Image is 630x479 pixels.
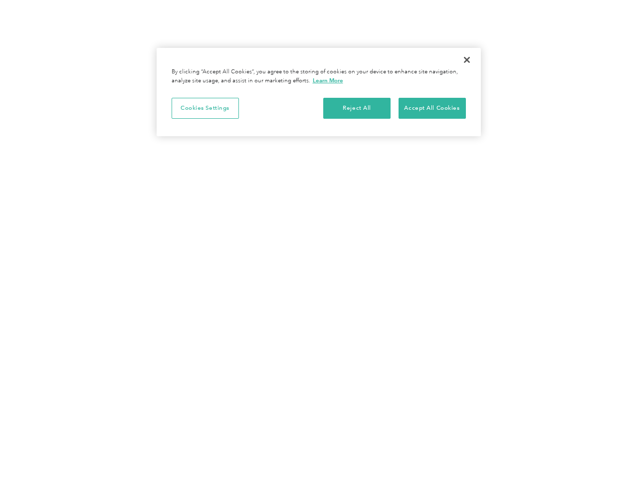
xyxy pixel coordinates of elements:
button: Close [456,49,478,71]
a: More information about your privacy, opens in a new tab [313,77,343,84]
button: Accept All Cookies [399,98,466,119]
button: Cookies Settings [172,98,239,119]
div: Privacy [157,48,481,136]
div: By clicking “Accept All Cookies”, you agree to the storing of cookies on your device to enhance s... [172,68,466,85]
button: Reject All [323,98,391,119]
div: Cookie banner [157,48,481,136]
